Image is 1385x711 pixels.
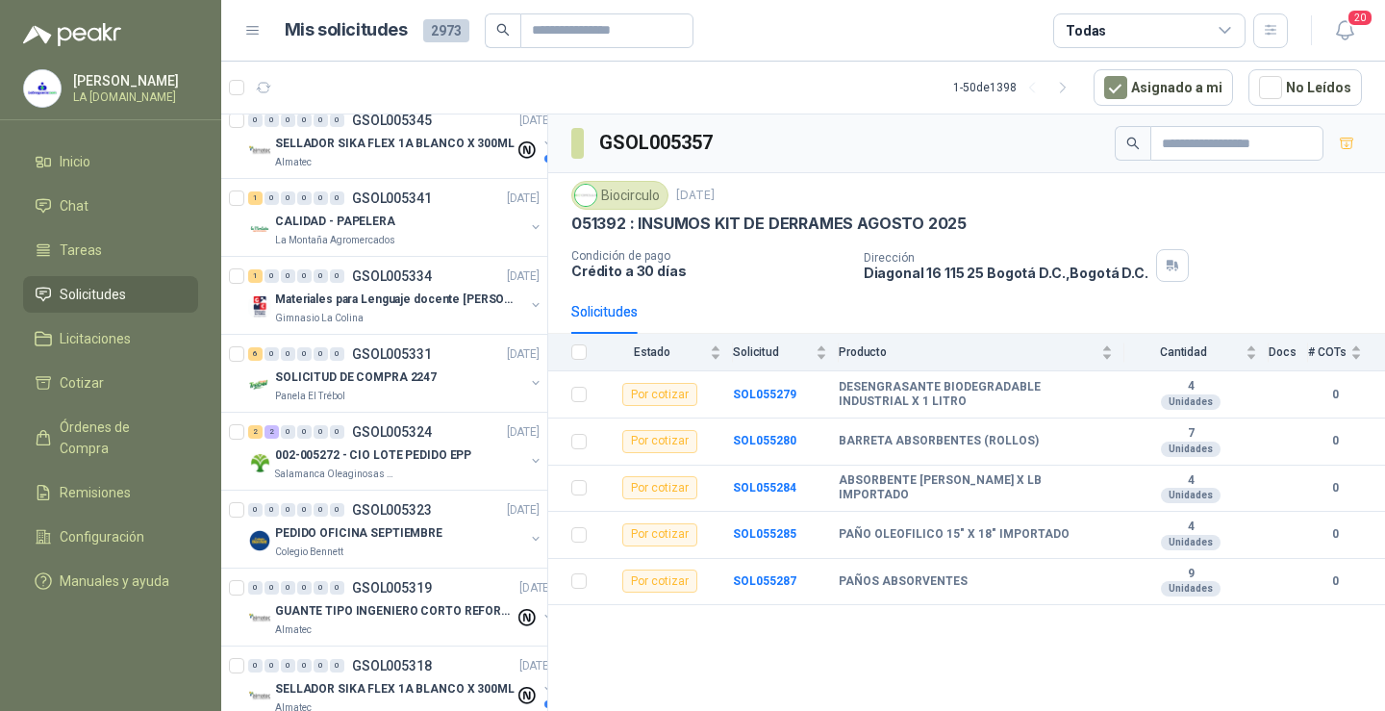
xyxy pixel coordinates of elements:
[281,425,295,439] div: 0
[248,373,271,396] img: Company Logo
[275,545,343,560] p: Colegio Bennett
[275,524,442,543] p: PEDIDO OFICINA SEPTIEMBRE
[571,181,668,210] div: Biocirculo
[1308,345,1347,359] span: # COTs
[264,114,279,127] div: 0
[264,581,279,595] div: 0
[248,217,271,241] img: Company Logo
[248,187,543,248] a: 1 0 0 0 0 0 GSOL005341[DATE] Company LogoCALIDAD - PAPELERALa Montaña Agromercados
[1124,520,1257,535] b: 4
[23,474,198,511] a: Remisiones
[519,657,552,675] p: [DATE]
[248,503,263,517] div: 0
[507,423,540,442] p: [DATE]
[73,74,193,88] p: [PERSON_NAME]
[571,214,967,234] p: 051392 : INSUMOS KIT DE DERRAMES AGOSTO 2025
[507,345,540,364] p: [DATE]
[733,334,839,371] th: Solicitud
[1066,20,1106,41] div: Todas
[275,311,364,326] p: Gimnasio La Colina
[248,191,263,205] div: 1
[598,345,706,359] span: Estado
[264,347,279,361] div: 0
[1161,535,1221,550] div: Unidades
[1161,488,1221,503] div: Unidades
[839,434,1039,449] b: BARRETA ABSORBENTES (ROLLOS)
[571,263,848,279] p: Crédito a 30 días
[1161,394,1221,410] div: Unidades
[248,269,263,283] div: 1
[275,155,312,170] p: Almatec
[248,607,271,630] img: Company Logo
[264,191,279,205] div: 0
[297,503,312,517] div: 0
[1327,13,1362,48] button: 20
[297,659,312,673] div: 0
[733,434,796,447] b: SOL055280
[60,328,131,349] span: Licitaciones
[23,563,198,599] a: Manuales y ayuda
[598,334,733,371] th: Estado
[352,269,432,283] p: GSOL005334
[60,151,90,172] span: Inicio
[314,347,328,361] div: 0
[571,301,638,322] div: Solicitudes
[1124,379,1257,394] b: 4
[1126,137,1140,150] span: search
[275,602,515,621] p: GUANTE TIPO INGENIERO CORTO REFORZADO
[1308,432,1362,450] b: 0
[264,425,279,439] div: 2
[352,347,432,361] p: GSOL005331
[314,269,328,283] div: 0
[1124,334,1269,371] th: Cantidad
[839,473,1113,503] b: ABSORBENTE [PERSON_NAME] X LB IMPORTADO
[1308,479,1362,497] b: 0
[1161,581,1221,597] div: Unidades
[330,347,344,361] div: 0
[297,581,312,595] div: 0
[352,503,432,517] p: GSOL005323
[1308,525,1362,544] b: 0
[622,476,697,499] div: Por cotizar
[622,570,697,593] div: Por cotizar
[352,114,432,127] p: GSOL005345
[264,503,279,517] div: 0
[60,482,131,503] span: Remisiones
[60,526,144,547] span: Configuración
[23,409,198,467] a: Órdenes de Compra
[281,659,295,673] div: 0
[839,334,1124,371] th: Producto
[1248,69,1362,106] button: No Leídos
[519,112,552,130] p: [DATE]
[248,109,556,170] a: 0 0 0 0 0 0 GSOL005345[DATE] Company LogoSELLADOR SIKA FLEX 1A BLANCO X 300MLAlmatec
[281,503,295,517] div: 0
[330,269,344,283] div: 0
[248,420,543,482] a: 2 2 0 0 0 0 GSOL005324[DATE] Company Logo002-005272 - CIO LOTE PEDIDO EPPSalamanca Oleaginosas SAS
[1347,9,1373,27] span: 20
[60,372,104,394] span: Cotizar
[248,347,263,361] div: 6
[248,265,543,326] a: 1 0 0 0 0 0 GSOL005334[DATE] Company LogoMateriales para Lenguaje docente [PERSON_NAME]Gimnasio L...
[23,276,198,313] a: Solicitudes
[275,213,395,231] p: CALIDAD - PAPELERA
[733,574,796,588] b: SOL055287
[1308,334,1385,371] th: # COTs
[275,233,395,248] p: La Montaña Agromercados
[352,191,432,205] p: GSOL005341
[352,425,432,439] p: GSOL005324
[248,343,543,404] a: 6 0 0 0 0 0 GSOL005331[DATE] Company LogoSOLICITUD DE COMPRA 2247Panela El Trébol
[281,114,295,127] div: 0
[733,481,796,495] a: SOL055284
[60,240,102,261] span: Tareas
[314,425,328,439] div: 0
[330,581,344,595] div: 0
[314,114,328,127] div: 0
[507,267,540,286] p: [DATE]
[281,581,295,595] div: 0
[733,345,812,359] span: Solicitud
[23,188,198,224] a: Chat
[248,498,543,560] a: 0 0 0 0 0 0 GSOL005323[DATE] Company LogoPEDIDO OFICINA SEPTIEMBREColegio Bennett
[24,70,61,107] img: Company Logo
[622,383,697,406] div: Por cotizar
